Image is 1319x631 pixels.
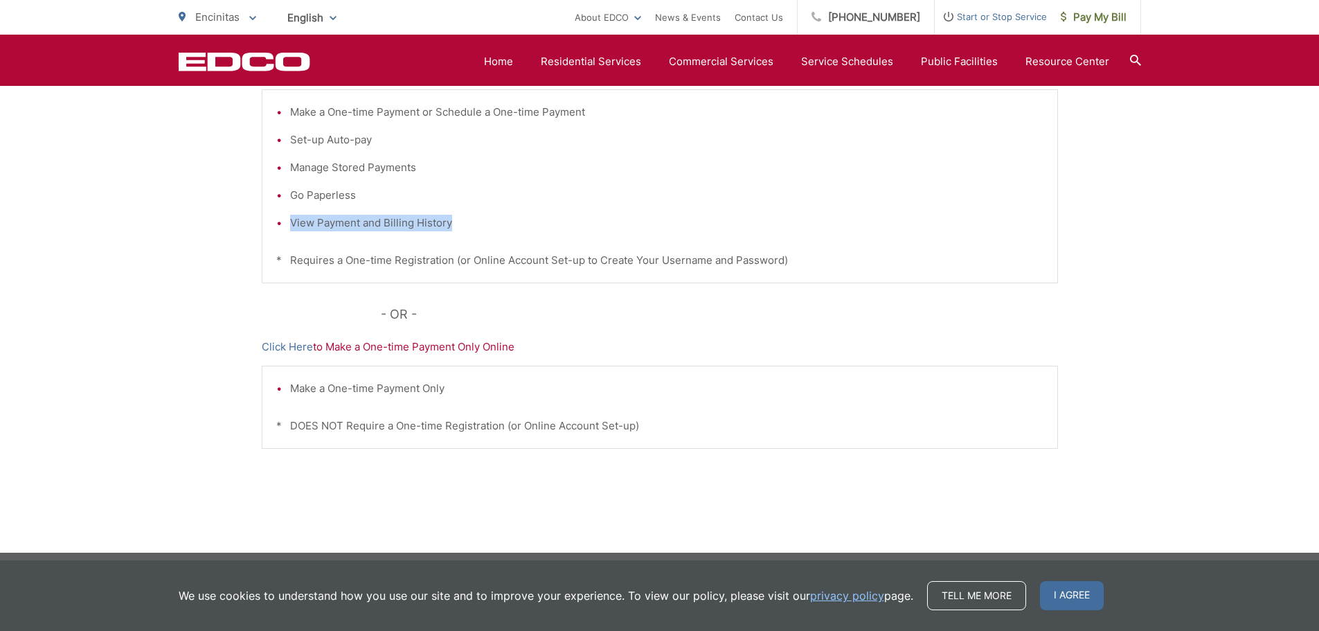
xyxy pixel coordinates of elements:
[927,581,1026,610] a: Tell me more
[262,339,1058,355] p: to Make a One-time Payment Only Online
[1040,581,1104,610] span: I agree
[484,53,513,70] a: Home
[290,159,1043,176] li: Manage Stored Payments
[179,587,913,604] p: We use cookies to understand how you use our site and to improve your experience. To view our pol...
[277,6,347,30] span: English
[655,9,721,26] a: News & Events
[195,10,240,24] span: Encinitas
[290,380,1043,397] li: Make a One-time Payment Only
[290,132,1043,148] li: Set-up Auto-pay
[921,53,998,70] a: Public Facilities
[381,304,1058,325] p: - OR -
[1025,53,1109,70] a: Resource Center
[1061,9,1127,26] span: Pay My Bill
[801,53,893,70] a: Service Schedules
[735,9,783,26] a: Contact Us
[290,187,1043,204] li: Go Paperless
[541,53,641,70] a: Residential Services
[276,418,1043,434] p: * DOES NOT Require a One-time Registration (or Online Account Set-up)
[810,587,884,604] a: privacy policy
[262,339,313,355] a: Click Here
[276,252,1043,269] p: * Requires a One-time Registration (or Online Account Set-up to Create Your Username and Password)
[290,104,1043,121] li: Make a One-time Payment or Schedule a One-time Payment
[290,215,1043,231] li: View Payment and Billing History
[179,52,310,71] a: EDCD logo. Return to the homepage.
[669,53,773,70] a: Commercial Services
[575,9,641,26] a: About EDCO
